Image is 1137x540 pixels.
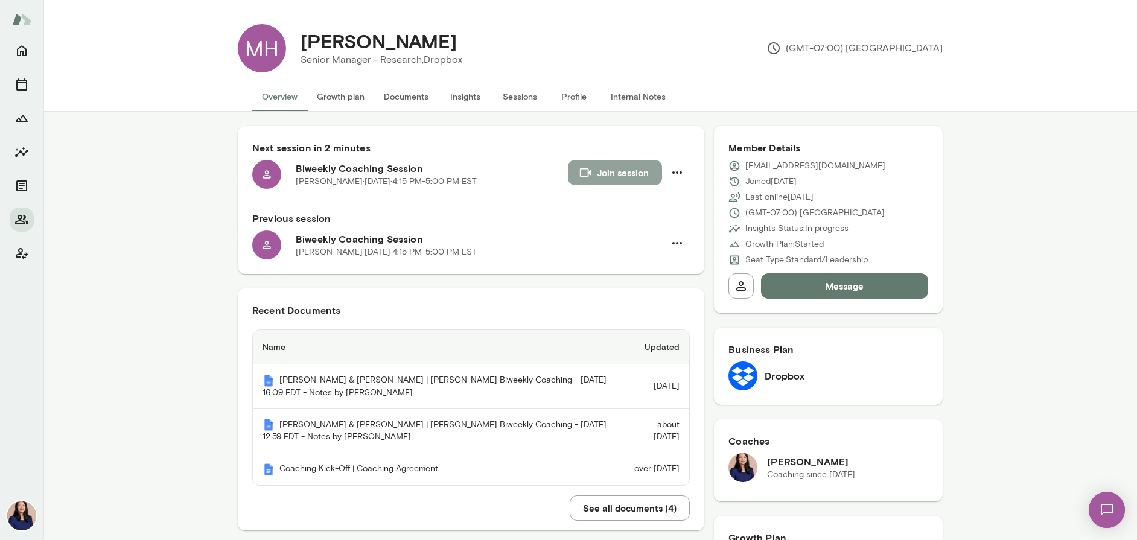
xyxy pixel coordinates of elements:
h6: Recent Documents [252,303,690,317]
td: over [DATE] [625,453,689,485]
div: MH [238,24,286,72]
img: Leah Kim [7,501,36,530]
p: Last online [DATE] [745,191,814,203]
th: [PERSON_NAME] & [PERSON_NAME] | [PERSON_NAME] Biweekly Coaching - [DATE] 12:59 EDT - Notes by [PE... [253,409,625,454]
button: Join session [568,160,662,185]
h6: Biweekly Coaching Session [296,232,664,246]
th: Updated [625,330,689,364]
h6: Business Plan [728,342,928,357]
button: Documents [374,82,438,111]
h6: Member Details [728,141,928,155]
button: Message [761,273,928,299]
img: Mento [263,419,275,431]
th: Name [253,330,625,364]
p: (GMT-07:00) [GEOGRAPHIC_DATA] [766,41,943,56]
h6: Previous session [252,211,690,226]
h4: [PERSON_NAME] [301,30,457,52]
button: Sessions [492,82,547,111]
h6: Coaches [728,434,928,448]
td: about [DATE] [625,409,689,454]
h6: Biweekly Coaching Session [296,161,568,176]
td: [DATE] [625,364,689,409]
button: Growth Plan [10,106,34,130]
button: Home [10,39,34,63]
p: Seat Type: Standard/Leadership [745,254,868,266]
p: [PERSON_NAME] · [DATE] · 4:15 PM-5:00 PM EST [296,246,477,258]
p: [EMAIL_ADDRESS][DOMAIN_NAME] [745,160,885,172]
th: Coaching Kick-Off | Coaching Agreement [253,453,625,485]
p: Coaching since [DATE] [767,469,855,481]
th: [PERSON_NAME] & [PERSON_NAME] | [PERSON_NAME] Biweekly Coaching - [DATE] 16:09 EDT - Notes by [PE... [253,364,625,409]
button: Client app [10,241,34,265]
p: Joined [DATE] [745,176,797,188]
h6: [PERSON_NAME] [767,454,855,469]
h6: Next session in 2 minutes [252,141,690,155]
button: Profile [547,82,601,111]
p: (GMT-07:00) [GEOGRAPHIC_DATA] [745,207,885,219]
p: [PERSON_NAME] · [DATE] · 4:15 PM-5:00 PM EST [296,176,477,188]
img: Mento [263,375,275,387]
button: Sessions [10,72,34,97]
button: Internal Notes [601,82,675,111]
button: Growth plan [307,82,374,111]
button: Insights [438,82,492,111]
button: Members [10,208,34,232]
button: Overview [252,82,307,111]
img: Mento [263,463,275,475]
button: Insights [10,140,34,164]
p: Insights Status: In progress [745,223,849,235]
p: Growth Plan: Started [745,238,824,250]
p: Senior Manager - Research, Dropbox [301,52,462,67]
h6: Dropbox [765,369,804,383]
img: Leah Kim [728,453,757,482]
button: See all documents (4) [570,495,690,521]
img: Mento [12,8,31,31]
button: Documents [10,174,34,198]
